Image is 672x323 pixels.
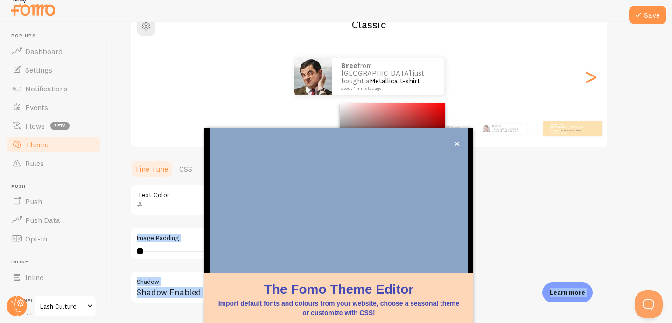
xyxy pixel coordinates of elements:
[6,79,102,98] a: Notifications
[25,273,43,282] span: Inline
[6,61,102,79] a: Settings
[561,129,581,132] a: Metallica t-shirt
[542,282,593,302] div: Learn more
[340,103,445,182] div: Chrome color picker
[6,192,102,211] a: Push
[550,123,588,134] p: from [GEOGRAPHIC_DATA] just bought a
[550,123,557,126] strong: Bree
[25,158,44,168] span: Rules
[137,234,404,242] label: Image Padding
[341,61,357,70] strong: Bree
[25,65,52,75] span: Settings
[483,125,490,132] img: Fomo
[25,84,68,93] span: Notifications
[341,62,434,91] p: from [GEOGRAPHIC_DATA] just bought a
[130,159,174,178] a: Fine Tune
[370,76,420,85] a: Metallica t-shirt
[130,271,410,305] div: Shadow Enabled
[216,280,462,298] h1: The Fomo Theme Editor
[50,122,70,130] span: beta
[6,117,102,135] a: Flows beta
[25,215,60,225] span: Push Data
[34,295,97,317] a: Lash Culture
[131,17,607,32] h2: Classic
[40,301,84,312] span: Lash Culture
[11,184,102,190] span: Push
[550,288,585,297] p: Learn more
[492,124,497,127] strong: Bree
[6,42,102,61] a: Dashboard
[550,132,587,134] small: about 4 minutes ago
[341,86,432,91] small: about 4 minutes ago
[11,33,102,39] span: Pop-ups
[6,229,102,248] a: Opt-In
[426,123,465,134] p: from [GEOGRAPHIC_DATA] just bought a
[629,6,666,24] button: Save
[6,211,102,229] a: Push Data
[6,268,102,287] a: Inline
[635,290,663,318] iframe: Help Scout Beacon - Open
[492,124,523,134] p: from [GEOGRAPHIC_DATA] just bought a
[6,135,102,154] a: Theme
[585,43,596,110] div: Next slide
[11,259,102,265] span: Inline
[294,58,332,95] img: Fomo
[174,159,198,178] a: CSS
[216,299,462,317] p: Import default fonts and colours from your website, choose a seasonal theme or customize with CSS!
[25,140,49,149] span: Theme
[25,197,42,206] span: Push
[6,154,102,172] a: Rules
[6,98,102,117] a: Events
[452,139,462,149] button: close,
[501,130,517,132] a: Metallica t-shirt
[25,121,45,131] span: Flows
[25,47,63,56] span: Dashboard
[25,234,47,243] span: Opt-In
[25,103,48,112] span: Events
